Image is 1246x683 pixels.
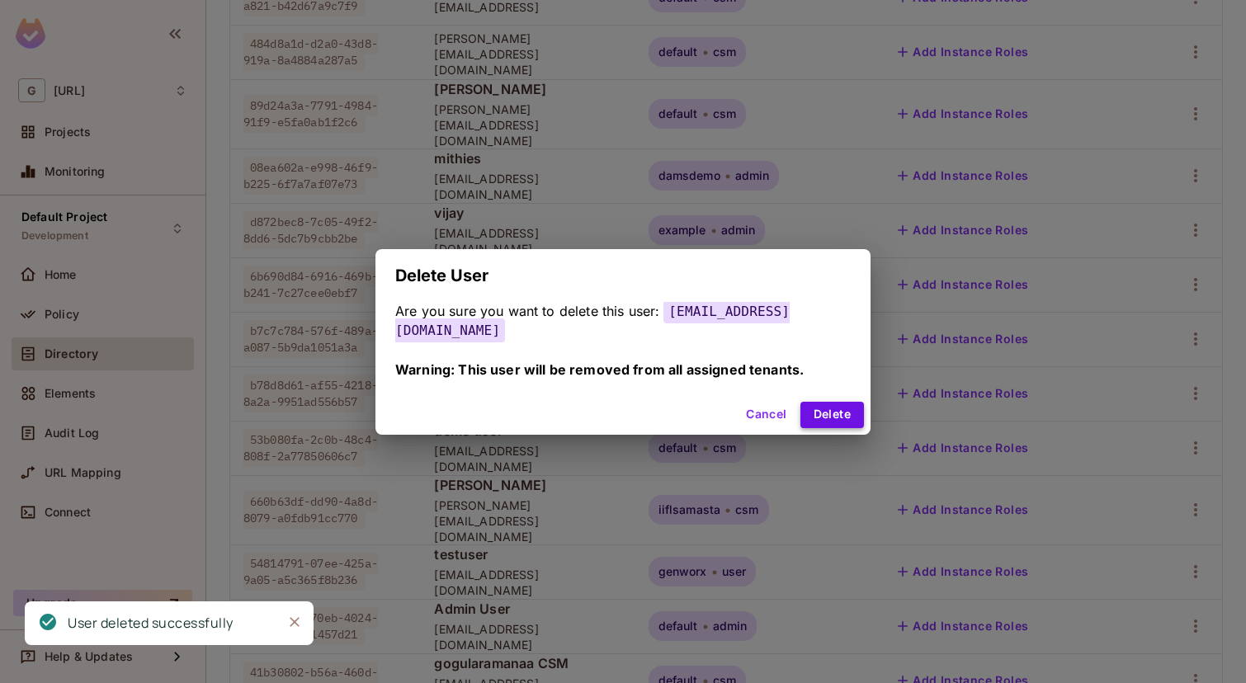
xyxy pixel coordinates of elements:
[800,402,864,428] button: Delete
[68,613,234,634] div: User deleted successfully
[395,361,804,378] span: Warning: This user will be removed from all assigned tenants.
[395,299,790,342] span: [EMAIL_ADDRESS][DOMAIN_NAME]
[282,610,307,634] button: Close
[739,402,793,428] button: Cancel
[375,249,871,302] h2: Delete User
[395,303,659,319] span: Are you sure you want to delete this user:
